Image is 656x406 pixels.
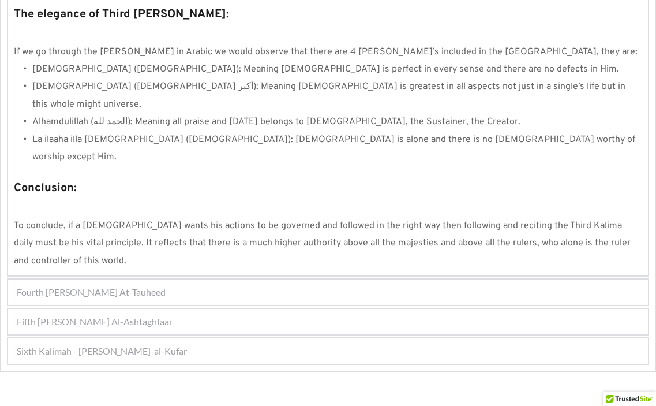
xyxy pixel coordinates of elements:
[14,7,229,22] strong: The elegance of Third [PERSON_NAME]:
[17,285,166,299] span: Fourth [PERSON_NAME] At-Tauheed
[14,46,638,58] span: If we go through the [PERSON_NAME] in Arabic we would observe that there are 4 [PERSON_NAME]’s in...
[32,64,619,75] span: [DEMOGRAPHIC_DATA] ([DEMOGRAPHIC_DATA]): Meaning [DEMOGRAPHIC_DATA] is perfect in every sense and...
[14,220,633,267] span: To conclude, if a [DEMOGRAPHIC_DATA] wants his actions to be governed and followed in the right w...
[17,315,173,329] span: Fifth [PERSON_NAME] Al-Ashtaghfaar
[32,81,628,110] span: [DEMOGRAPHIC_DATA] ([DEMOGRAPHIC_DATA] أكبر): Meaning [DEMOGRAPHIC_DATA] is greatest in all aspec...
[17,344,187,358] span: Sixth Kalimah - [PERSON_NAME]-al-Kufar
[14,181,77,196] strong: Conclusion:
[32,116,520,128] span: Alhamdulillah (الحمد لله): Meaning all praise and [DATE] belongs to [DEMOGRAPHIC_DATA], the Susta...
[32,134,638,163] span: La ilaaha illa [DEMOGRAPHIC_DATA] ([DEMOGRAPHIC_DATA]): [DEMOGRAPHIC_DATA] is alone and there is ...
